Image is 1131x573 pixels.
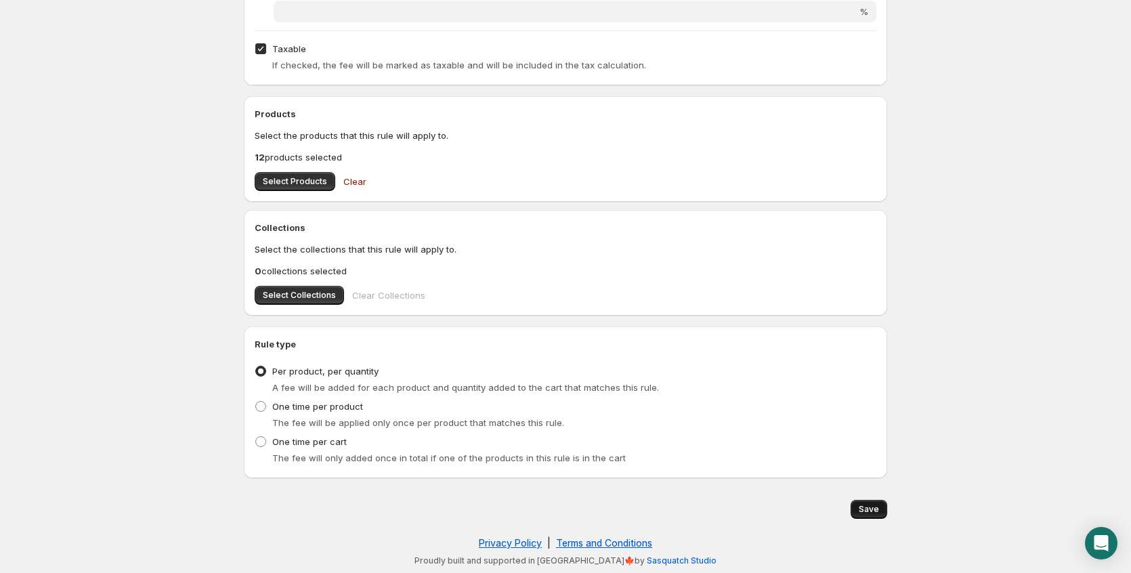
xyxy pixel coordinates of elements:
[647,555,717,566] a: Sasquatch Studio
[335,168,375,195] button: Clear
[255,152,265,163] b: 12
[255,129,876,142] p: Select the products that this rule will apply to.
[851,500,887,519] button: Save
[255,242,876,256] p: Select the collections that this rule will apply to.
[272,452,626,463] span: The fee will only added once in total if one of the products in this rule is in the cart
[272,436,347,447] span: One time per cart
[272,43,306,54] span: Taxable
[859,6,868,17] span: %
[251,555,880,566] p: Proudly built and supported in [GEOGRAPHIC_DATA]🍁by
[255,107,876,121] h2: Products
[479,537,542,549] a: Privacy Policy
[547,537,551,549] span: |
[263,176,327,187] span: Select Products
[263,290,336,301] span: Select Collections
[1085,527,1117,559] div: Open Intercom Messenger
[255,150,876,164] p: products selected
[859,504,879,515] span: Save
[255,337,876,351] h2: Rule type
[272,366,379,377] span: Per product, per quantity
[255,172,335,191] button: Select Products
[272,417,564,428] span: The fee will be applied only once per product that matches this rule.
[272,401,363,412] span: One time per product
[255,286,344,305] button: Select Collections
[556,537,652,549] a: Terms and Conditions
[255,264,876,278] p: collections selected
[272,60,646,70] span: If checked, the fee will be marked as taxable and will be included in the tax calculation.
[272,382,659,393] span: A fee will be added for each product and quantity added to the cart that matches this rule.
[343,175,366,188] span: Clear
[255,221,876,234] h2: Collections
[255,266,261,276] b: 0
